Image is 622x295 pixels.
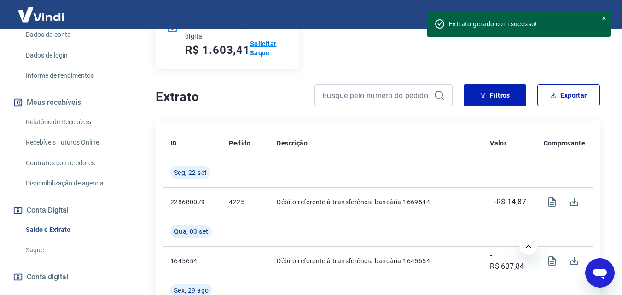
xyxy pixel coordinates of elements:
[494,197,526,208] p: -R$ 14,87
[174,227,208,236] span: Qua, 03 set
[174,286,209,295] span: Sex, 29 ago
[229,197,262,207] p: 4225
[22,174,127,193] a: Disponibilização de agenda
[541,250,563,272] span: Visualizar
[170,256,214,266] p: 1645654
[449,19,590,29] div: Extrato gerado com sucesso!
[27,271,68,283] span: Conta digital
[6,6,77,14] span: Olá! Precisa de ajuda?
[490,250,526,272] p: -R$ 637,84
[22,133,127,152] a: Recebíveis Futuros Online
[250,39,288,58] a: Solicitar Saque
[22,113,127,132] a: Relatório de Recebíveis
[541,191,563,213] span: Visualizar
[174,168,207,177] span: Seg, 22 set
[563,191,585,213] span: Download
[11,267,127,287] a: Conta digital
[22,25,127,44] a: Dados da conta
[537,84,600,106] button: Exportar
[322,88,430,102] input: Busque pelo número do pedido
[11,200,127,220] button: Conta Digital
[22,220,127,239] a: Saldo e Extrato
[22,46,127,65] a: Dados de login
[277,256,475,266] p: Débito referente à transferência bancária 1645654
[519,236,538,255] iframe: Fechar mensagem
[185,43,250,58] h5: R$ 1.603,41
[22,154,127,173] a: Contratos com credores
[585,258,615,288] iframe: Botão para abrir a janela de mensagens
[22,241,127,260] a: Saque
[156,88,303,106] h4: Extrato
[185,23,241,41] p: Saldo conta digital
[277,197,475,207] p: Débito referente à transferência bancária 1669544
[22,66,127,85] a: Informe de rendimentos
[464,84,526,106] button: Filtros
[578,6,611,23] button: Sair
[170,139,177,148] p: ID
[490,139,506,148] p: Valor
[229,139,250,148] p: Pedido
[544,139,585,148] p: Comprovante
[11,0,71,29] img: Vindi
[277,139,308,148] p: Descrição
[170,197,214,207] p: 228680079
[563,250,585,272] span: Download
[11,93,127,113] button: Meus recebíveis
